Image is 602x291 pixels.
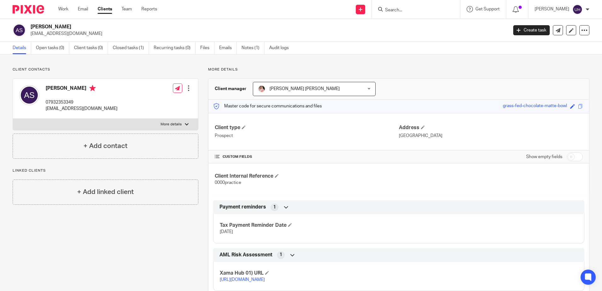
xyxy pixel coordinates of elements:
[83,141,128,151] h4: + Add contact
[46,85,117,93] h4: [PERSON_NAME]
[220,277,265,282] a: [URL][DOMAIN_NAME]
[526,154,562,160] label: Show empty fields
[77,187,134,197] h4: + Add linked client
[503,103,567,110] div: grass-fed-chocolate-matte-bowl
[46,106,117,112] p: [EMAIL_ADDRESS][DOMAIN_NAME]
[384,8,441,13] input: Search
[31,31,504,37] p: [EMAIL_ADDRESS][DOMAIN_NAME]
[19,85,39,105] img: svg%3E
[219,204,266,210] span: Payment reminders
[215,154,399,159] h4: CUSTOM FIELDS
[270,87,340,91] span: [PERSON_NAME] [PERSON_NAME]
[74,42,108,54] a: Client tasks (0)
[215,133,399,139] p: Prospect
[535,6,569,12] p: [PERSON_NAME]
[215,173,399,180] h4: Client Internal Reference
[220,230,233,234] span: [DATE]
[46,99,117,106] p: 07932353349
[89,85,96,91] i: Primary
[13,67,198,72] p: Client contacts
[141,6,157,12] a: Reports
[215,86,247,92] h3: Client manager
[208,67,589,72] p: More details
[399,124,583,131] h4: Address
[241,42,264,54] a: Notes (1)
[258,85,265,93] img: Snapchat-630390547_1.png
[475,7,500,11] span: Get Support
[98,6,112,12] a: Clients
[200,42,214,54] a: Files
[78,6,88,12] a: Email
[13,24,26,37] img: svg%3E
[122,6,132,12] a: Team
[154,42,196,54] a: Recurring tasks (0)
[273,204,276,210] span: 1
[220,270,399,277] h4: Xama Hub 01) URL
[13,42,31,54] a: Details
[219,252,272,258] span: AML Risk Assessment
[13,168,198,173] p: Linked clients
[58,6,68,12] a: Work
[280,252,282,258] span: 1
[572,4,582,14] img: svg%3E
[213,103,322,109] p: Master code for secure communications and files
[161,122,182,127] p: More details
[31,24,409,30] h2: [PERSON_NAME]
[513,25,550,35] a: Create task
[36,42,69,54] a: Open tasks (0)
[219,42,237,54] a: Emails
[215,180,241,185] span: 0000practice
[269,42,293,54] a: Audit logs
[113,42,149,54] a: Closed tasks (1)
[220,222,399,229] h4: Tax Payment Reminder Date
[399,133,583,139] p: [GEOGRAPHIC_DATA]
[13,5,44,14] img: Pixie
[215,124,399,131] h4: Client type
